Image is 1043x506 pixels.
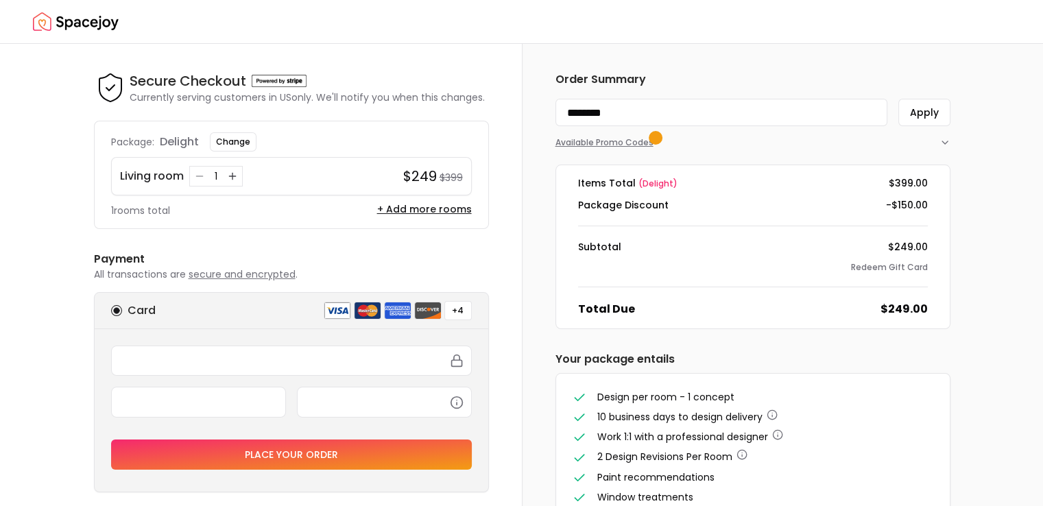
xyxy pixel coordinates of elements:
dt: Total Due [578,301,635,317]
span: Window treatments [597,490,693,504]
img: Spacejoy Logo [33,8,119,36]
iframe: Secure expiration date input frame [120,396,277,408]
img: discover [414,302,442,320]
button: Increase quantity for Living room [226,169,239,183]
div: 1 [209,169,223,183]
button: Available Promo Codes [555,126,950,148]
button: Apply [898,99,950,126]
h6: Payment [94,251,489,267]
span: ( delight ) [638,178,678,189]
button: + Add more rooms [377,202,472,216]
span: secure and encrypted [189,267,296,281]
button: +4 [444,301,472,320]
dd: -$150.00 [886,198,928,212]
dt: Items Total [578,176,678,190]
p: All transactions are . [94,267,489,281]
p: Living room [120,168,184,184]
img: Powered by stripe [252,75,307,87]
h4: $249 [403,167,437,186]
iframe: Secure CVC input frame [306,396,463,408]
dd: $399.00 [889,176,928,190]
img: visa [324,302,351,320]
p: 1 rooms total [111,204,170,217]
img: american express [384,302,411,320]
dt: Subtotal [578,240,621,254]
h6: Card [128,302,156,319]
dd: $249.00 [888,240,928,254]
p: delight [160,134,199,150]
dt: Package Discount [578,198,669,212]
dd: $249.00 [880,301,928,317]
small: $399 [440,171,463,184]
p: Currently serving customers in US only. We'll notify you when this changes. [130,91,485,104]
span: 10 business days to design delivery [597,410,763,424]
span: 2 Design Revisions Per Room [597,450,732,463]
p: Package: [111,135,154,149]
span: Work 1:1 with a professional designer [597,430,768,444]
h4: Secure Checkout [130,71,246,91]
a: Spacejoy [33,8,119,36]
span: Available Promo Codes [555,137,658,148]
h6: Order Summary [555,71,950,88]
button: Change [210,132,256,152]
img: mastercard [354,302,381,320]
button: Place your order [111,439,472,470]
span: Design per room - 1 concept [597,390,734,404]
button: Decrease quantity for Living room [193,169,206,183]
iframe: Secure card number input frame [120,354,463,367]
button: Redeem Gift Card [851,262,928,273]
h6: Your package entails [555,351,950,368]
span: Paint recommendations [597,470,715,484]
